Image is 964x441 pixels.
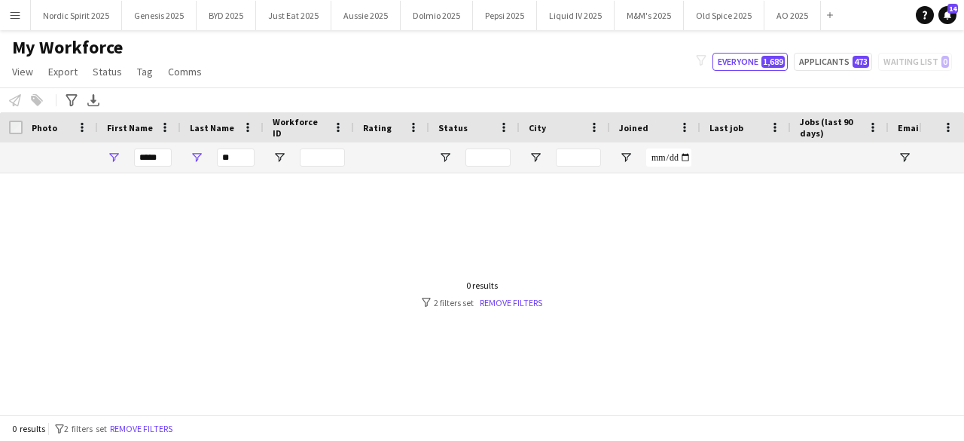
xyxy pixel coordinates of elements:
span: Comms [168,65,202,78]
a: Tag [131,62,159,81]
app-action-btn: Advanced filters [63,91,81,109]
div: 0 results [422,280,542,291]
span: Photo [32,122,57,133]
button: AO 2025 [764,1,821,30]
span: Last job [709,122,743,133]
a: 14 [938,6,956,24]
button: Open Filter Menu [898,151,911,164]
input: First Name Filter Input [134,149,172,167]
button: Old Spice 2025 [684,1,764,30]
a: Comms [162,62,208,81]
input: Column with Header Selection [9,121,23,134]
button: Applicants473 [794,53,872,71]
span: Email [898,122,922,133]
span: Jobs (last 90 days) [800,116,862,139]
input: Workforce ID Filter Input [300,149,345,167]
input: Last Name Filter Input [217,149,255,167]
a: Status [87,62,128,81]
button: Remove filters [107,421,175,437]
span: Export [48,65,78,78]
button: Open Filter Menu [529,151,542,164]
a: View [6,62,39,81]
span: 14 [947,4,958,14]
input: City Filter Input [556,149,601,167]
span: Joined [619,122,648,133]
button: Open Filter Menu [107,151,120,164]
button: Everyone1,689 [712,53,788,71]
button: BYD 2025 [197,1,256,30]
span: My Workforce [12,36,123,59]
input: Joined Filter Input [646,149,691,167]
span: First Name [107,122,153,133]
span: Workforce ID [273,116,327,139]
button: M&M's 2025 [615,1,684,30]
button: Liquid IV 2025 [537,1,615,30]
app-action-btn: Export XLSX [84,91,102,109]
button: Nordic Spirit 2025 [31,1,122,30]
button: Open Filter Menu [438,151,452,164]
div: 2 filters set [422,297,542,308]
button: Open Filter Menu [273,151,286,164]
span: 473 [853,56,869,68]
button: Open Filter Menu [190,151,203,164]
span: Last Name [190,122,234,133]
button: Genesis 2025 [122,1,197,30]
a: Remove filters [480,297,542,308]
button: Pepsi 2025 [473,1,537,30]
button: Aussie 2025 [331,1,401,30]
span: Rating [363,122,392,133]
button: Just Eat 2025 [256,1,331,30]
button: Dolmio 2025 [401,1,473,30]
span: Status [438,122,468,133]
span: 1,689 [761,56,785,68]
span: Tag [137,65,153,78]
button: Open Filter Menu [619,151,633,164]
input: Status Filter Input [465,149,511,167]
a: Export [42,62,84,81]
span: Status [93,65,122,78]
span: View [12,65,33,78]
span: 2 filters set [64,423,107,434]
span: City [529,122,546,133]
